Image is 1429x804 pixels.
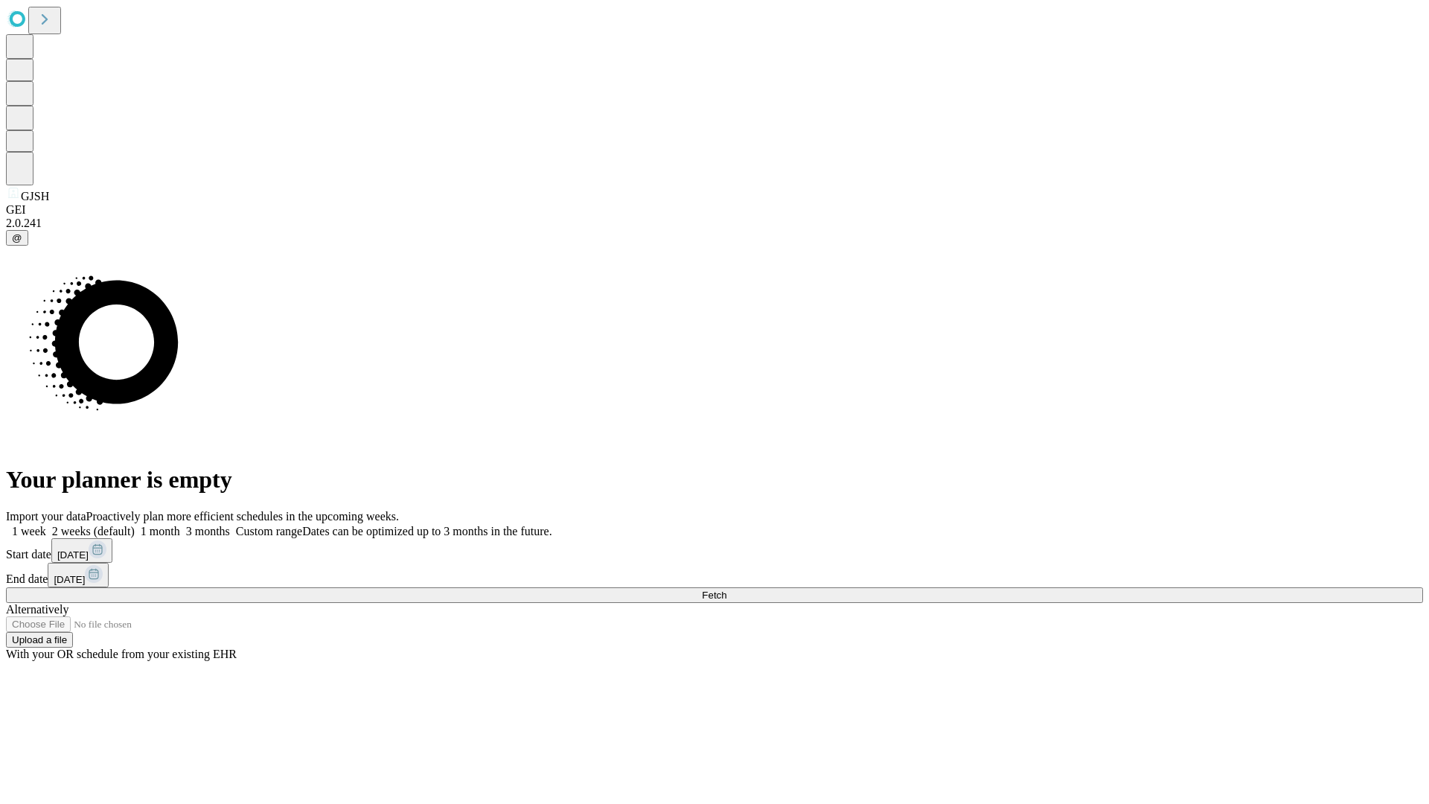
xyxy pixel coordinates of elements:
button: [DATE] [51,538,112,563]
span: @ [12,232,22,243]
span: Alternatively [6,603,68,616]
span: Custom range [236,525,302,537]
span: Import your data [6,510,86,523]
span: Proactively plan more efficient schedules in the upcoming weeks. [86,510,399,523]
span: 1 month [141,525,180,537]
button: Fetch [6,587,1423,603]
div: Start date [6,538,1423,563]
span: Fetch [702,590,726,601]
span: 1 week [12,525,46,537]
span: [DATE] [54,574,85,585]
span: With your OR schedule from your existing EHR [6,648,237,660]
span: GJSH [21,190,49,202]
span: 2 weeks (default) [52,525,135,537]
div: End date [6,563,1423,587]
span: [DATE] [57,549,89,561]
span: Dates can be optimized up to 3 months in the future. [302,525,552,537]
button: Upload a file [6,632,73,648]
button: [DATE] [48,563,109,587]
h1: Your planner is empty [6,466,1423,494]
span: 3 months [186,525,230,537]
button: @ [6,230,28,246]
div: 2.0.241 [6,217,1423,230]
div: GEI [6,203,1423,217]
